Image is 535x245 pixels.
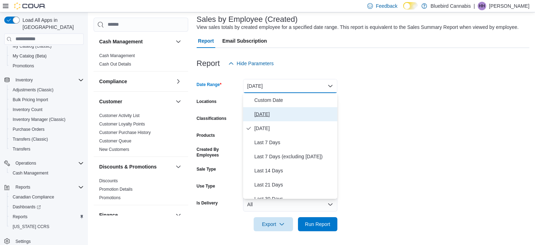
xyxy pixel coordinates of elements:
label: Created By Employees [197,147,240,158]
a: Customer Activity List [99,113,140,118]
span: Canadian Compliance [10,193,84,201]
p: | [473,2,475,10]
span: Transfers [13,146,30,152]
a: Reports [10,213,30,221]
span: Bulk Pricing Import [10,96,84,104]
button: My Catalog (Classic) [7,41,87,51]
p: Bluebird Cannabis [431,2,471,10]
span: Inventory Count [10,105,84,114]
div: Cash Management [94,51,188,71]
button: Adjustments (Classic) [7,85,87,95]
span: Washington CCRS [10,222,84,231]
button: Reports [13,183,33,191]
span: Promotions [13,63,34,69]
button: Bulk Pricing Import [7,95,87,105]
span: Hide Parameters [237,60,274,67]
span: Load All Apps in [GEOGRAPHIC_DATA] [20,17,84,31]
a: Purchase Orders [10,125,47,134]
a: Cash Out Details [99,62,131,67]
span: Last 21 Days [254,180,335,189]
span: Last 30 Days [254,195,335,203]
span: Inventory Manager (Classic) [10,115,84,124]
button: Finance [99,212,173,219]
span: Purchase Orders [10,125,84,134]
button: Discounts & Promotions [174,163,183,171]
span: Reports [13,214,27,220]
button: Reports [7,212,87,222]
span: Reports [13,183,84,191]
a: Promotions [10,62,37,70]
button: Transfers [7,144,87,154]
span: Run Report [305,221,330,228]
a: Promotion Details [99,187,133,192]
input: Dark Mode [403,2,418,10]
span: Operations [13,159,84,167]
a: [US_STATE] CCRS [10,222,52,231]
button: Cash Management [99,38,173,45]
span: My Catalog (Classic) [13,43,52,49]
a: My Catalog (Classic) [10,42,55,50]
span: Transfers (Classic) [10,135,84,143]
span: Bulk Pricing Import [13,97,48,103]
span: Inventory Count [13,107,43,112]
div: View sales totals by created employee for a specified date range. This report is equivalent to th... [197,24,518,31]
a: Adjustments (Classic) [10,86,56,94]
span: Cash Out Details [99,61,131,67]
button: Purchase Orders [7,124,87,134]
span: Report [198,34,214,48]
button: Inventory Manager (Classic) [7,115,87,124]
h3: Customer [99,98,122,105]
span: [DATE] [254,110,335,118]
span: Inventory [13,76,84,84]
button: Compliance [174,77,183,86]
span: Custom Date [254,96,335,104]
a: Cash Management [99,53,135,58]
div: Select listbox [243,93,337,199]
span: Reports [15,184,30,190]
span: HH [479,2,485,10]
label: Date Range [197,82,222,87]
button: Operations [13,159,39,167]
a: Transfers [10,145,33,153]
button: Inventory [13,76,36,84]
span: Last 7 Days (excluding [DATE]) [254,152,335,161]
span: [US_STATE] CCRS [13,224,49,229]
a: Inventory Manager (Classic) [10,115,68,124]
a: Customer Queue [99,139,131,143]
span: Operations [15,160,36,166]
span: Reports [10,213,84,221]
button: Inventory [1,75,87,85]
span: Inventory [15,77,33,83]
span: Transfers [10,145,84,153]
button: Transfers (Classic) [7,134,87,144]
img: Cova [14,2,46,10]
span: New Customers [99,147,129,152]
button: Cash Management [7,168,87,178]
span: Dashboards [13,204,41,210]
button: Customer [99,98,173,105]
a: Customer Loyalty Points [99,122,145,127]
a: Bulk Pricing Import [10,96,51,104]
h3: Sales by Employee (Created) [197,15,298,24]
span: My Catalog (Beta) [10,52,84,60]
h3: Compliance [99,78,127,85]
h3: Finance [99,212,118,219]
label: Use Type [197,183,215,189]
span: Last 7 Days [254,138,335,147]
button: My Catalog (Beta) [7,51,87,61]
a: Customer Purchase History [99,130,151,135]
span: Canadian Compliance [13,194,54,200]
button: Export [254,217,293,231]
button: Cash Management [174,37,183,46]
span: Promotions [99,195,121,201]
span: Promotion Details [99,186,133,192]
a: Inventory Count [10,105,45,114]
label: Is Delivery [197,200,218,206]
a: Transfers (Classic) [10,135,51,143]
span: [DATE] [254,124,335,133]
span: Dashboards [10,203,84,211]
a: Discounts [99,178,118,183]
button: Hide Parameters [225,56,276,71]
